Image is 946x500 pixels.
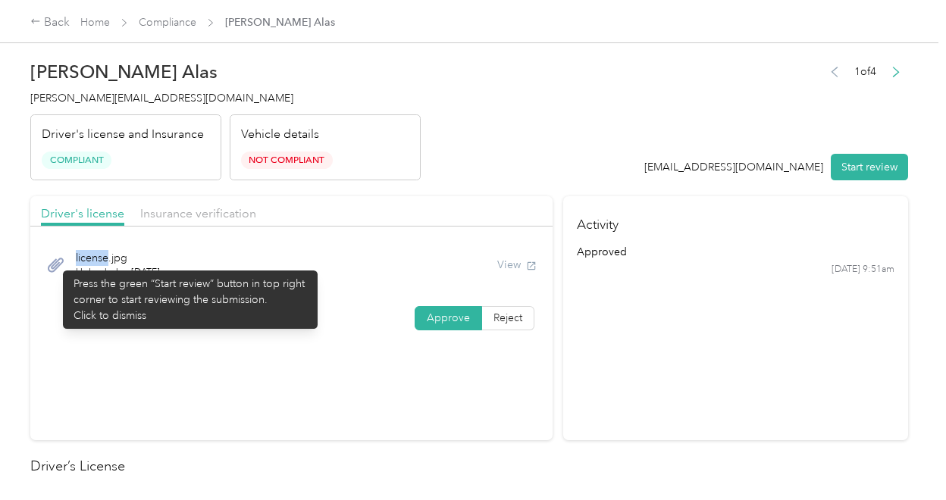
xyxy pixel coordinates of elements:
span: Reject [493,311,522,324]
iframe: Everlance-gr Chat Button Frame [861,415,946,500]
span: Insurance verification [140,206,256,220]
div: [EMAIL_ADDRESS][DOMAIN_NAME] [644,159,823,175]
button: Start review [831,154,908,180]
span: Not Compliant [241,152,333,169]
a: Home [80,16,110,29]
h2: Driver’s License [30,456,908,477]
p: Driver's license and Insurance [42,126,204,144]
span: Driver's license [41,206,124,220]
h2: [PERSON_NAME] Alas [30,61,421,83]
span: Compliant [42,152,111,169]
time: [DATE] 9:51am [832,263,894,277]
a: Compliance [139,16,196,29]
span: 1 of 4 [854,64,876,80]
span: license.jpg [76,250,160,266]
h4: Activity [563,196,908,244]
span: Approve [427,311,470,324]
div: approved [577,244,895,260]
span: [PERSON_NAME] Alas [225,14,335,30]
span: [PERSON_NAME][EMAIL_ADDRESS][DOMAIN_NAME] [30,92,293,105]
span: Uploaded on [DATE] [76,266,160,280]
div: Back [30,14,70,32]
p: Vehicle details [241,126,319,144]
